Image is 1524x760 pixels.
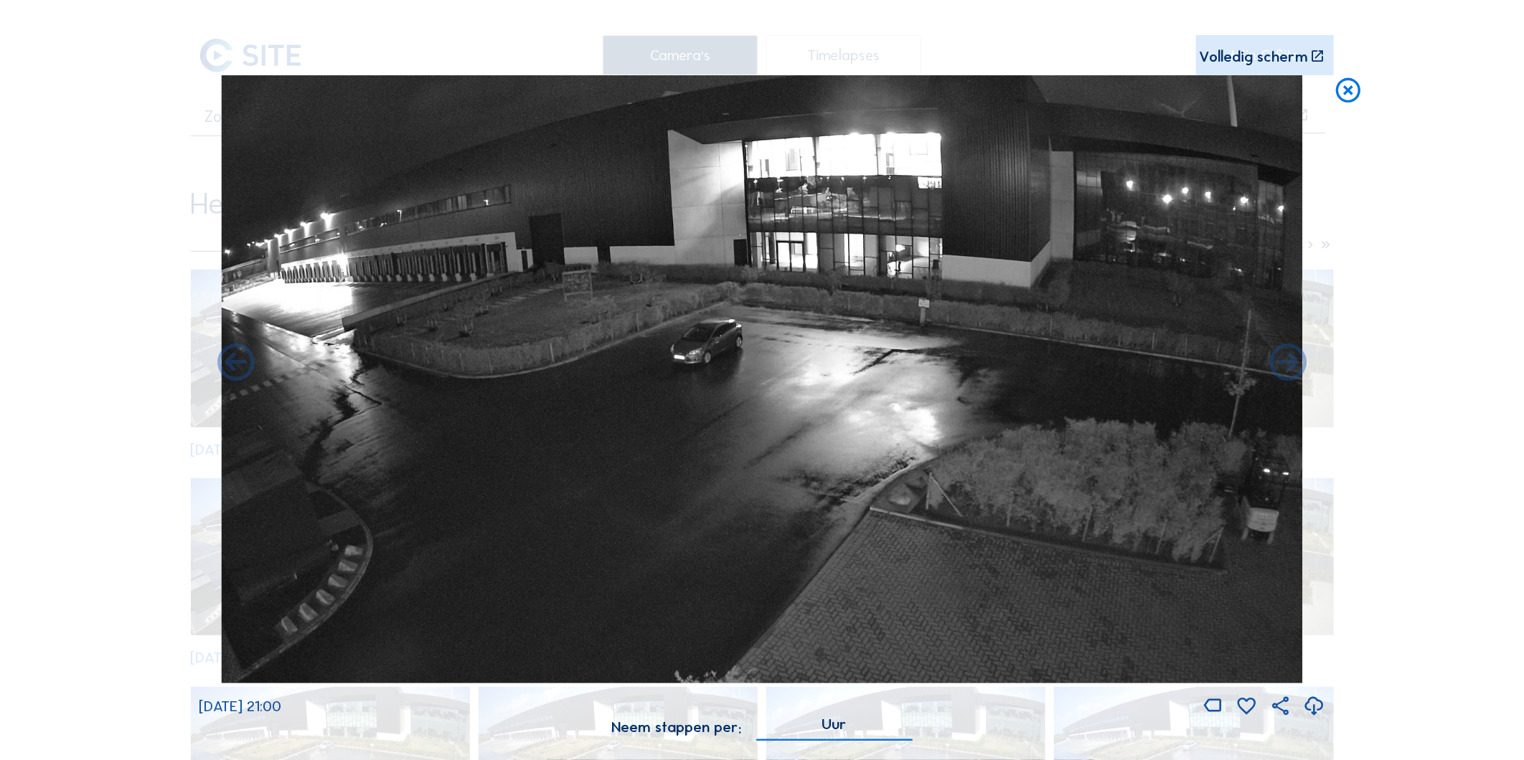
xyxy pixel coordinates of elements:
[822,718,847,731] div: Uur
[199,697,282,715] span: [DATE] 21:00
[221,75,1303,683] img: Image
[1199,49,1308,65] div: Volledig scherm
[214,341,258,386] i: Forward
[1266,341,1310,386] i: Back
[612,720,742,735] div: Neem stappen per:
[757,718,913,739] div: Uur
